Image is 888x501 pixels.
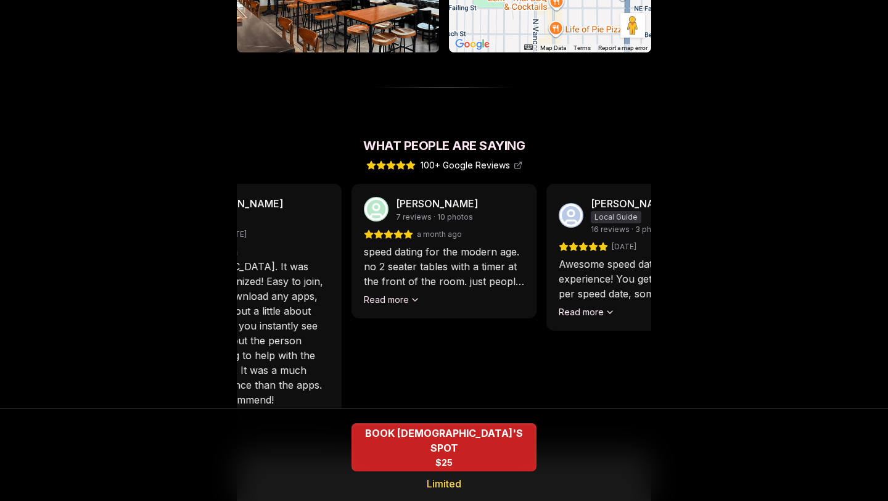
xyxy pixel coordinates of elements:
[591,225,668,234] span: 16 reviews · 3 photos
[364,244,524,289] p: speed dating for the modern age. no 2 seater tables with a timer at the front of the room. just p...
[435,457,453,469] span: $25
[237,137,651,154] h2: What People Are Saying
[591,196,673,211] p: [PERSON_NAME]
[591,211,641,223] span: Local Guide
[201,196,283,211] p: [PERSON_NAME]
[351,423,536,471] button: BOOK QUEER WOMEN'S SPOT - Limited
[452,36,493,52] a: Open this area in Google Maps (opens a new window)
[396,212,473,222] span: 7 reviews · 10 photos
[524,44,533,50] button: Keyboard shortcuts
[222,230,247,239] span: [DATE]
[598,44,647,51] a: Report a map error
[559,306,615,318] button: Read more
[427,476,461,491] span: Limited
[366,159,522,172] a: 100+ Google Reviews
[169,244,329,407] p: Went to one in [GEOGRAPHIC_DATA]. It was very well organized! Easy to join, no need to download a...
[396,196,478,211] p: [PERSON_NAME]
[612,242,636,252] span: [DATE]
[620,13,645,38] button: Drag Pegman onto the map to open Street View
[452,36,493,52] img: Google
[351,426,536,455] span: BOOK [DEMOGRAPHIC_DATA]'S SPOT
[559,257,719,301] p: Awesome speed dating experience! You get 10 minutes per speed date, some questions and a fun fact...
[573,44,591,51] a: Terms (opens in new tab)
[417,230,462,239] span: a month ago
[540,44,566,52] button: Map Data
[364,294,420,306] button: Read more
[421,159,522,172] span: 100+ Google Reviews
